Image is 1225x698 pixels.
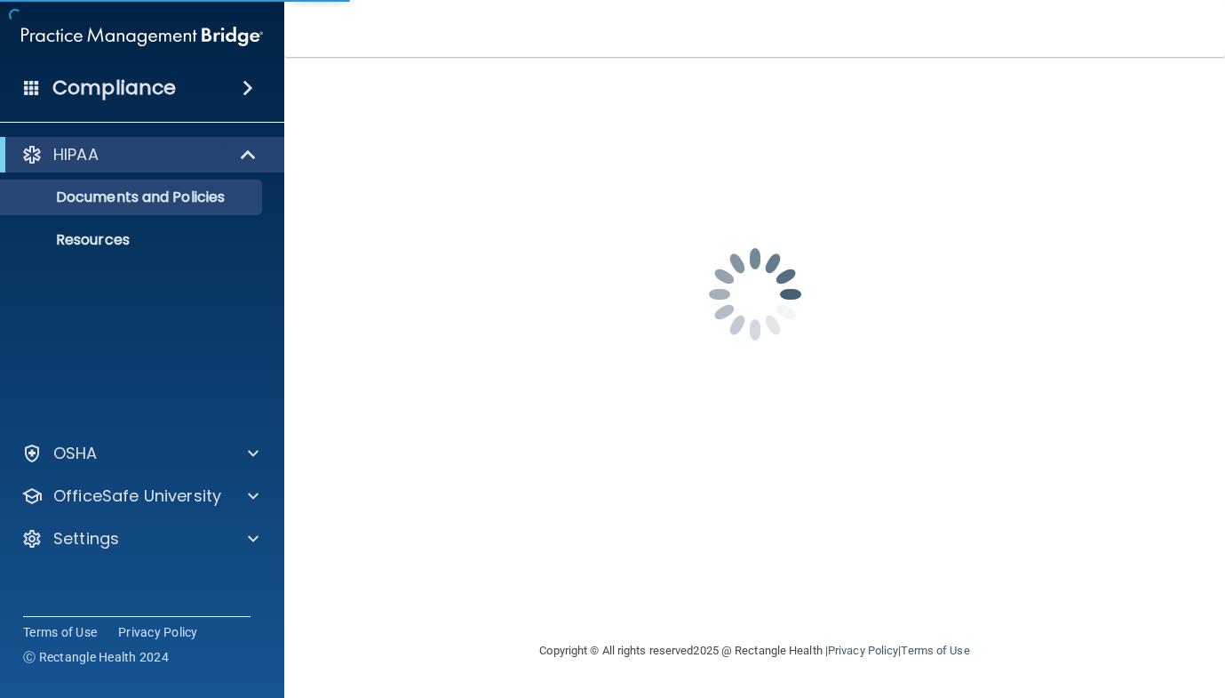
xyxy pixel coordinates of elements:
a: Terms of Use [901,644,969,657]
h4: Compliance [52,76,176,100]
p: Settings [53,528,119,550]
a: Privacy Policy [828,644,898,657]
p: OfficeSafe University [53,485,221,507]
a: Privacy Policy [118,623,198,641]
p: Documents and Policies [12,189,254,206]
p: Resources [12,231,254,249]
a: Terms of Use [23,623,97,641]
a: OSHA [21,443,259,464]
span: Ⓒ Rectangle Health 2024 [23,648,169,666]
iframe: Drift Widget Chat Controller [918,572,1204,643]
a: HIPAA [21,144,258,165]
a: OfficeSafe University [21,485,259,507]
img: PMB logo [21,19,263,54]
a: Settings [21,528,259,550]
p: OSHA [53,443,98,464]
p: HIPAA [53,144,99,165]
img: spinner.e123f6fc.gif [666,205,844,383]
div: Copyright © All rights reserved 2025 @ Rectangle Health | | [431,622,1079,679]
